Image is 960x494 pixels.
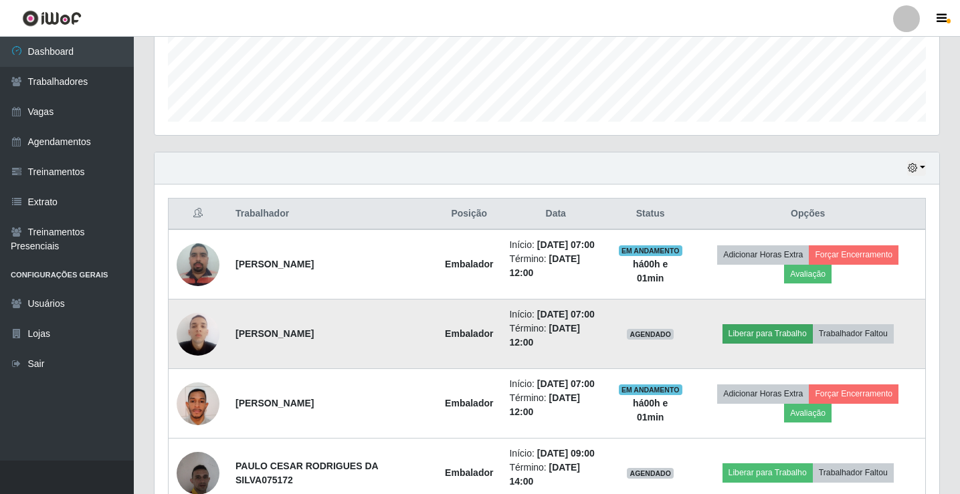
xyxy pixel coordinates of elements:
[437,199,501,230] th: Posição
[537,448,595,459] time: [DATE] 09:00
[227,199,437,230] th: Trabalhador
[813,324,894,343] button: Trabalhador Faltou
[809,384,898,403] button: Forçar Encerramento
[509,252,602,280] li: Término:
[445,259,493,269] strong: Embalador
[537,239,595,250] time: [DATE] 07:00
[445,398,493,408] strong: Embalador
[445,467,493,478] strong: Embalador
[723,324,813,343] button: Liberar para Trabalho
[235,328,314,339] strong: [PERSON_NAME]
[537,378,595,389] time: [DATE] 07:00
[509,447,602,461] li: Início:
[627,329,674,340] span: AGENDADO
[627,468,674,479] span: AGENDADO
[509,377,602,391] li: Início:
[235,398,314,408] strong: [PERSON_NAME]
[690,199,925,230] th: Opções
[610,199,690,230] th: Status
[509,307,602,322] li: Início:
[723,463,813,482] button: Liberar para Trabalho
[177,366,219,442] img: 1732826341469.jpeg
[809,245,898,264] button: Forçar Encerramento
[813,463,894,482] button: Trabalhador Faltou
[509,461,602,489] li: Término:
[177,236,219,293] img: 1686264689334.jpeg
[235,461,378,485] strong: PAULO CESAR RODRIGUES DA SILVA075172
[235,259,314,269] strong: [PERSON_NAME]
[784,265,832,283] button: Avaliação
[717,245,809,264] button: Adicionar Horas Extra
[501,199,610,230] th: Data
[717,384,809,403] button: Adicionar Horas Extra
[509,322,602,350] li: Término:
[509,238,602,252] li: Início:
[784,404,832,422] button: Avaliação
[619,384,682,395] span: EM ANDAMENTO
[509,391,602,419] li: Término:
[633,259,668,283] strong: há 00 h e 01 min
[633,398,668,422] strong: há 00 h e 01 min
[22,10,82,27] img: CoreUI Logo
[177,305,219,362] img: 1701349754449.jpeg
[537,309,595,320] time: [DATE] 07:00
[445,328,493,339] strong: Embalador
[619,245,682,256] span: EM ANDAMENTO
